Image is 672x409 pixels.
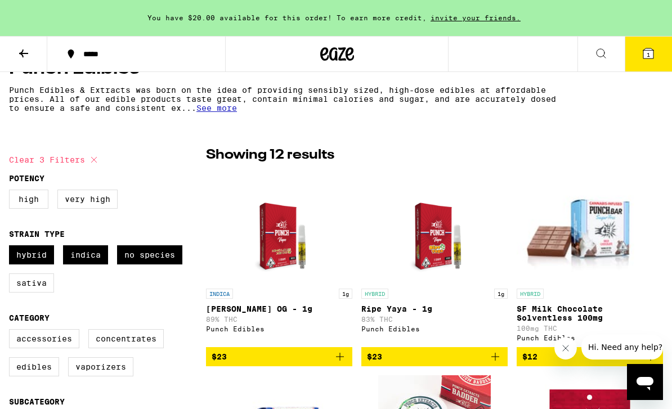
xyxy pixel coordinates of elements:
[147,14,427,21] span: You have $20.00 available for this order! To earn more credit,
[581,335,663,359] iframe: Message from company
[206,170,352,347] a: Open page for King Louie XII OG - 1g from Punch Edibles
[647,51,650,58] span: 1
[367,352,382,361] span: $23
[391,170,478,283] img: Punch Edibles - Ripe Yaya - 1g
[196,104,237,113] span: See more
[206,347,352,366] button: Add to bag
[206,325,352,332] div: Punch Edibles
[63,245,108,264] label: Indica
[627,364,663,400] iframe: Button to launch messaging window
[9,245,54,264] label: Hybrid
[9,230,65,239] legend: Strain Type
[9,357,59,376] label: Edibles
[206,316,352,323] p: 89% THC
[57,190,118,209] label: Very High
[9,86,567,113] p: Punch Edibles & Extracts was born on the idea of providing sensibly sized, high-dose edibles at a...
[117,245,182,264] label: No Species
[206,304,352,313] p: [PERSON_NAME] OG - 1g
[554,337,577,359] iframe: Close message
[9,313,50,322] legend: Category
[68,357,133,376] label: Vaporizers
[517,347,663,366] button: Add to bag
[206,146,334,165] p: Showing 12 results
[361,347,508,366] button: Add to bag
[9,190,48,209] label: High
[361,304,508,313] p: Ripe Yaya - 1g
[517,289,544,299] p: HYBRID
[517,304,663,322] p: SF Milk Chocolate Solventless 100mg
[427,14,525,21] span: invite your friends.
[517,170,663,347] a: Open page for SF Milk Chocolate Solventless 100mg from Punch Edibles
[522,352,537,361] span: $12
[9,146,101,174] button: Clear 3 filters
[9,174,44,183] legend: Potency
[235,170,322,283] img: Punch Edibles - King Louie XII OG - 1g
[361,170,508,347] a: Open page for Ripe Yaya - 1g from Punch Edibles
[517,325,663,332] p: 100mg THC
[361,316,508,323] p: 83% THC
[494,289,508,299] p: 1g
[361,289,388,299] p: HYBRID
[517,334,663,341] div: Punch Edibles
[88,329,164,348] label: Concentrates
[206,289,233,299] p: INDICA
[625,37,672,71] button: 1
[212,352,227,361] span: $23
[9,273,54,293] label: Sativa
[361,325,508,332] div: Punch Edibles
[9,397,65,406] legend: Subcategory
[517,170,663,283] img: Punch Edibles - SF Milk Chocolate Solventless 100mg
[339,289,352,299] p: 1g
[9,329,79,348] label: Accessories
